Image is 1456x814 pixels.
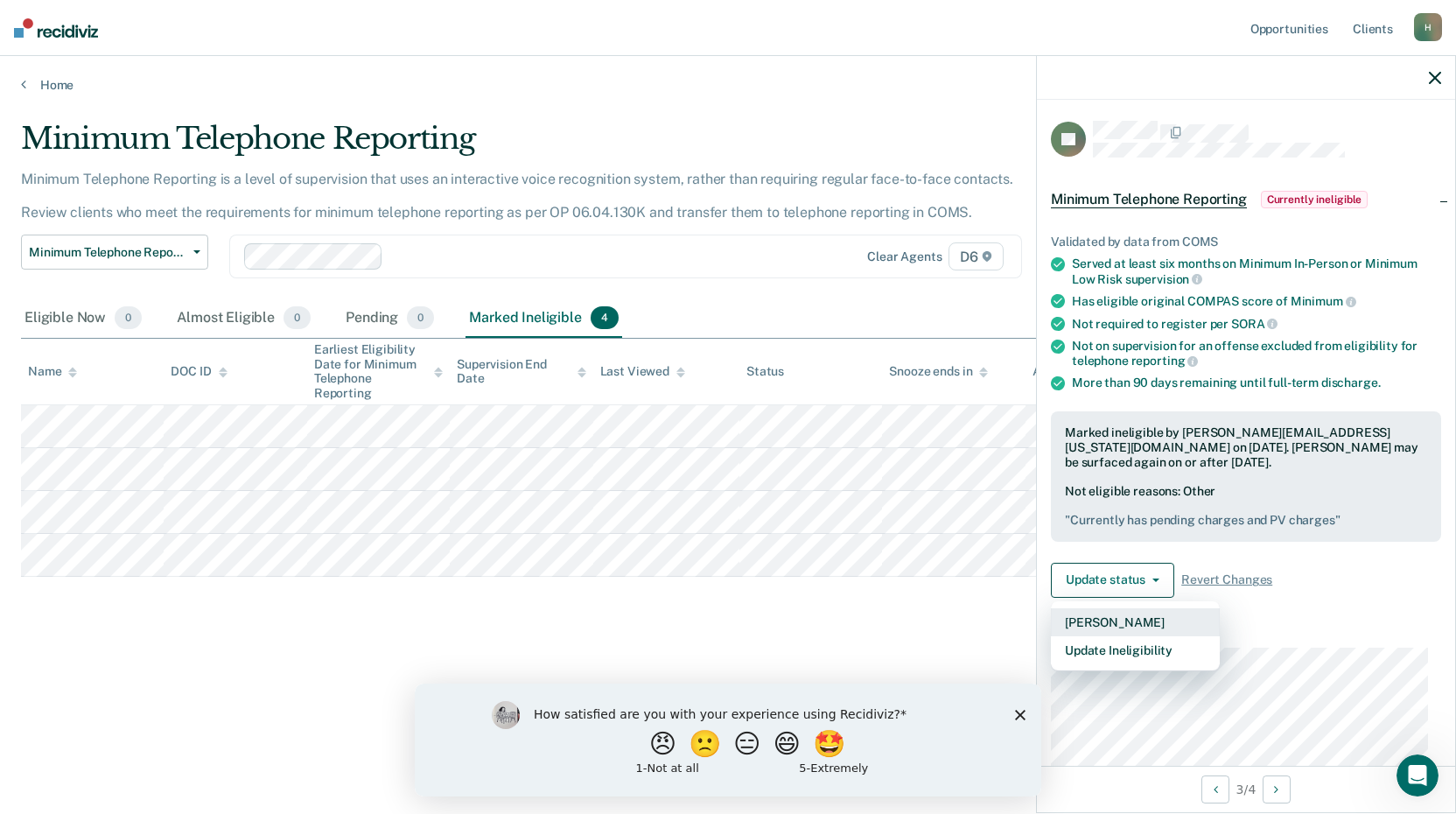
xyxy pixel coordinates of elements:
[21,171,1013,221] p: Minimum Telephone Reporting is a level of supervision that uses an interactive voice recognition ...
[21,299,145,338] div: Eligible Now
[1291,294,1356,308] span: Minimum
[1065,425,1427,469] div: Marked ineligible by [PERSON_NAME][EMAIL_ADDRESS][US_STATE][DOMAIN_NAME] on [DATE]. [PERSON_NAME]...
[465,299,622,338] div: Marked Ineligible
[1263,775,1291,803] button: Next Opportunity
[14,18,98,38] img: Recidiviz
[28,364,77,379] div: Name
[746,364,784,379] div: Status
[1051,636,1220,664] button: Update Ineligibility
[1414,13,1442,41] div: H
[1072,375,1441,390] div: More than 90 days remaining until full-term
[21,121,1113,171] div: Minimum Telephone Reporting
[1231,317,1277,331] span: SORA
[1032,364,1115,379] div: Assigned to
[1125,272,1202,286] span: supervision
[115,306,142,329] span: 0
[1065,513,1427,528] pre: " Currently has pending charges and PV charges "
[29,245,186,260] span: Minimum Telephone Reporting
[1201,775,1229,803] button: Previous Opportunity
[173,299,314,338] div: Almost Eligible
[1072,316,1441,332] div: Not required to register per
[1072,339,1441,368] div: Not on supervision for an offense excluded from eligibility for telephone
[1051,563,1174,598] button: Update status
[1065,484,1427,528] div: Not eligible reasons: Other
[21,77,1435,93] a: Home
[1396,754,1438,796] iframe: Intercom live chat
[314,342,443,401] div: Earliest Eligibility Date for Minimum Telephone Reporting
[600,364,685,379] div: Last Viewed
[171,364,227,379] div: DOC ID
[283,306,311,329] span: 0
[1037,172,1455,228] div: Minimum Telephone ReportingCurrently ineligible
[1051,608,1220,636] button: [PERSON_NAME]
[591,306,619,329] span: 4
[889,364,988,379] div: Snooze ends in
[1072,293,1441,309] div: Has eligible original COMPAS score of
[948,242,1004,270] span: D6
[407,306,434,329] span: 0
[415,684,1041,796] iframe: Survey by Kim from Recidiviz
[1321,375,1381,389] span: discharge.
[1051,191,1247,208] span: Minimum Telephone Reporting
[1051,235,1441,249] div: Validated by data from COMS
[1072,256,1441,286] div: Served at least six months on Minimum In-Person or Minimum Low Risk
[1037,766,1455,812] div: 3 / 4
[1261,191,1368,208] span: Currently ineligible
[1051,626,1441,641] dt: Supervision
[867,249,941,264] div: Clear agents
[1131,354,1199,368] span: reporting
[457,357,585,387] div: Supervision End Date
[342,299,437,338] div: Pending
[1181,572,1272,587] span: Revert Changes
